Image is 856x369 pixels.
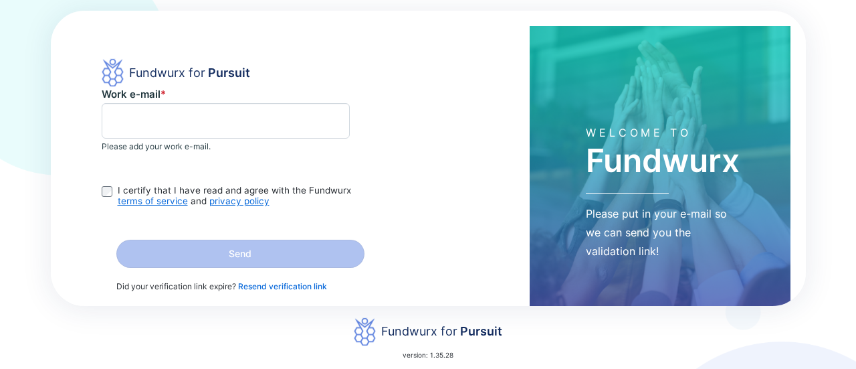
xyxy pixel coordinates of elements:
a: privacy policy [209,196,270,206]
button: Send [116,240,364,268]
p: I certify that I have read and agree with the Fundwurx and [118,185,366,206]
span: Send [229,247,251,261]
label: Work e-mail [102,88,166,100]
div: Fundwurx for [129,64,250,82]
div: Fundwurx [586,145,740,177]
a: terms of service [118,196,188,206]
span: Resend verification link [238,281,327,291]
p: version: 1.35.28 [403,350,453,360]
div: Please put in your e-mail so we can send you the validation link! [586,204,740,261]
span: Please add your work e-mail. [102,141,211,151]
div: Fundwurx for [381,322,502,341]
span: Pursuit [205,66,250,80]
span: Pursuit [457,324,502,338]
div: Welcome to [586,127,691,139]
p: Did your verification link expire? [116,281,364,292]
